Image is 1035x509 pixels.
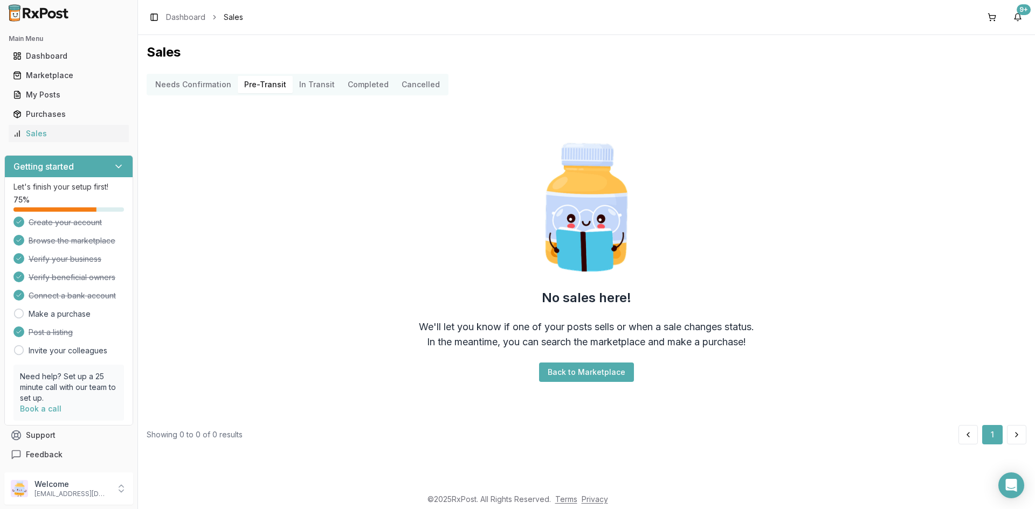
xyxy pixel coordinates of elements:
button: Support [4,426,133,445]
div: Showing 0 to 0 of 0 results [147,429,243,440]
a: Purchases [9,104,129,124]
p: Let's finish your setup first! [13,182,124,192]
div: Sales [13,128,125,139]
a: Privacy [582,494,608,504]
button: Sales [4,125,133,142]
button: Dashboard [4,47,133,65]
button: Marketplace [4,67,133,84]
div: 9+ [1017,4,1031,15]
a: Invite your colleagues [29,345,107,356]
span: Verify your business [29,254,101,264]
a: Dashboard [166,12,205,23]
span: Post a listing [29,327,73,338]
a: Dashboard [9,46,129,66]
a: My Posts [9,85,129,104]
div: Marketplace [13,70,125,81]
span: 75 % [13,194,30,205]
span: Create your account [29,217,102,228]
div: My Posts [13,89,125,100]
button: Completed [341,76,395,93]
h3: Getting started [13,160,74,173]
a: Terms [555,494,577,504]
button: Pre-Transit [238,76,293,93]
a: Make a purchase [29,309,91,319]
span: Verify beneficial owners [29,272,115,283]
p: Welcome [34,479,109,490]
button: My Posts [4,86,133,103]
button: Purchases [4,106,133,123]
img: RxPost Logo [4,4,73,22]
a: Sales [9,124,129,143]
button: 9+ [1009,9,1026,26]
a: Book a call [20,404,61,413]
h2: Main Menu [9,34,129,43]
a: Marketplace [9,66,129,85]
p: [EMAIL_ADDRESS][DOMAIN_NAME] [34,490,109,498]
span: Sales [224,12,243,23]
h1: Sales [147,44,1026,61]
span: Feedback [26,449,63,460]
div: Open Intercom Messenger [998,472,1024,498]
button: In Transit [293,76,341,93]
button: 1 [982,425,1003,444]
span: Browse the marketplace [29,235,115,246]
div: In the meantime, you can search the marketplace and make a purchase! [427,334,746,350]
div: Dashboard [13,51,125,61]
span: Connect a bank account [29,290,116,301]
button: Feedback [4,445,133,464]
img: User avatar [11,480,28,497]
p: Need help? Set up a 25 minute call with our team to set up. [20,371,118,403]
nav: breadcrumb [166,12,243,23]
div: We'll let you know if one of your posts sells or when a sale changes status. [419,319,754,334]
button: Cancelled [395,76,446,93]
h2: No sales here! [542,289,631,306]
button: Back to Marketplace [539,362,634,382]
img: Smart Pill Bottle [517,138,655,276]
div: Purchases [13,109,125,120]
button: Needs Confirmation [149,76,238,93]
